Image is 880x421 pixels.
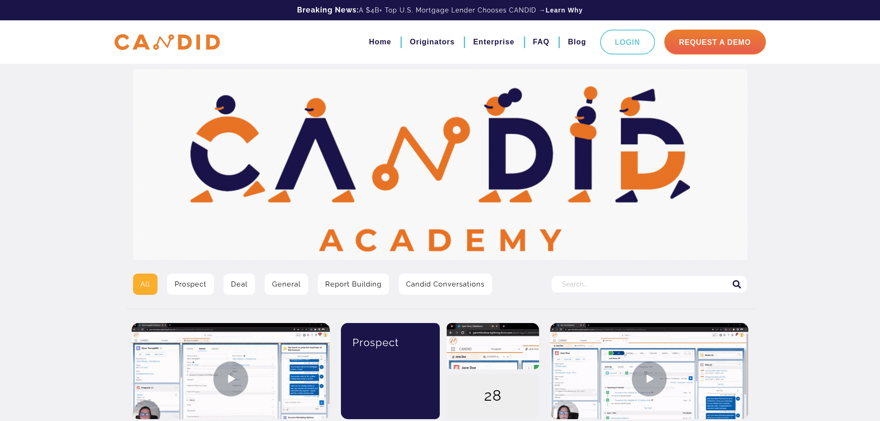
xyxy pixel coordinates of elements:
[265,274,308,295] a: General
[167,274,214,295] a: Prospect
[410,34,455,50] a: Originators
[600,30,655,55] a: Login
[473,34,514,50] a: Enterprise
[664,30,766,55] a: Request A Demo
[318,274,389,295] a: Report Building
[568,34,586,50] a: Blog
[533,34,550,50] a: FAQ
[133,69,747,260] img: Video Library Hero
[224,274,255,295] a: Deal
[115,34,220,50] img: CANDID APP
[399,274,492,295] a: Candid Conversations
[447,374,539,420] div: 28
[297,6,359,14] b: Breaking News:
[348,323,433,362] div: Prospect
[546,6,583,15] a: Learn Why
[133,274,158,295] a: All
[369,34,391,50] a: Home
